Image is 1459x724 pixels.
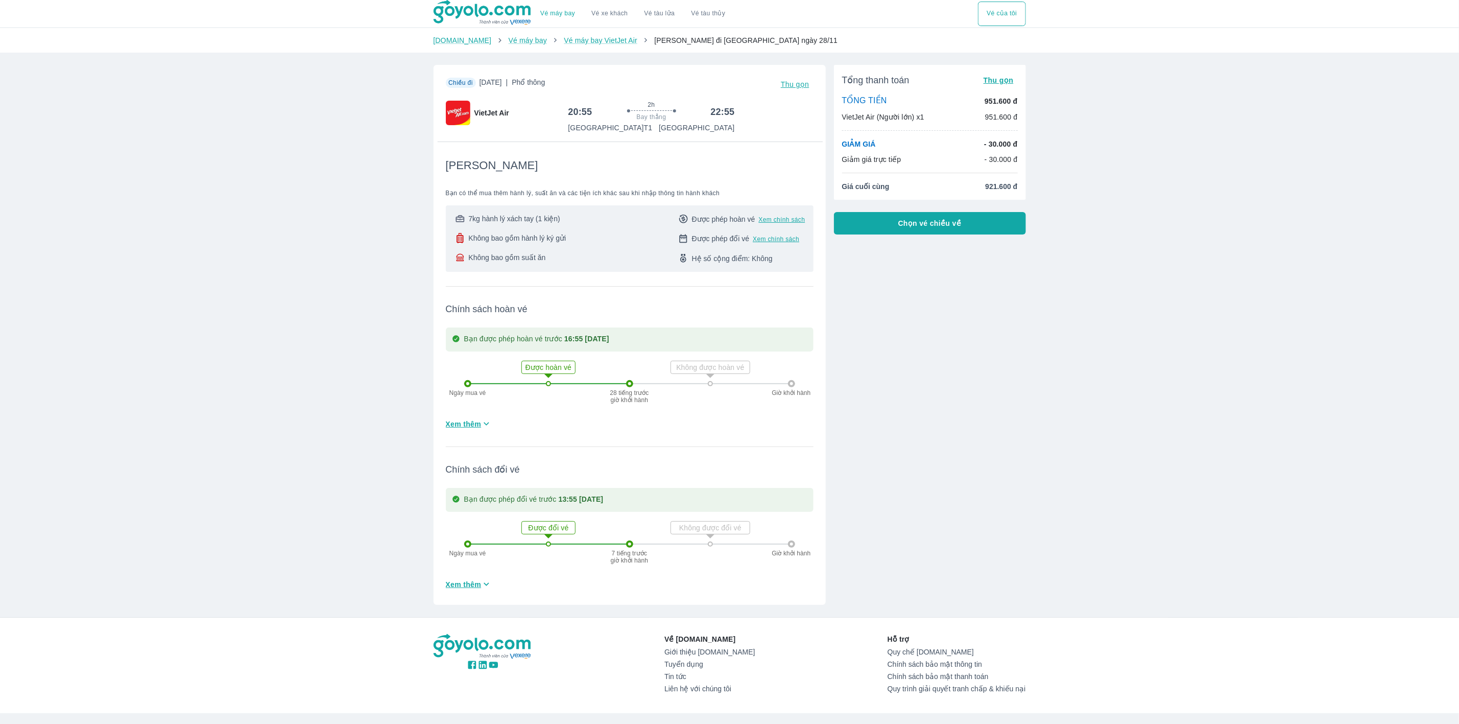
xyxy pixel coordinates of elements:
[540,10,575,17] a: Vé máy bay
[446,158,538,173] span: [PERSON_NAME]
[659,123,734,133] p: [GEOGRAPHIC_DATA]
[672,523,749,533] p: Không được đổi vé
[442,576,496,593] button: Xem thêm
[568,106,592,118] h6: 20:55
[711,106,735,118] h6: 22:55
[683,2,733,26] button: Vé tàu thủy
[591,10,628,17] a: Vé xe khách
[434,35,1026,45] nav: breadcrumb
[469,214,560,224] span: 7kg hành lý xách tay (1 kiện)
[523,362,574,372] p: Được hoàn vé
[664,634,755,644] p: Về [DOMAIN_NAME]
[898,218,962,228] span: Chọn vé chiều về
[985,96,1017,106] p: 951.600 đ
[464,334,609,345] p: Bạn được phép hoàn vé trước
[692,253,773,264] span: Hệ số cộng điểm: Không
[984,139,1017,149] p: - 30.000 đ
[664,660,755,668] a: Tuyển dụng
[469,252,546,263] span: Không bao gồm suất ăn
[523,523,574,533] p: Được đổi vé
[888,672,1026,681] a: Chính sách bảo mật thanh toán
[842,181,890,192] span: Giá cuối cùng
[446,579,482,590] span: Xem thêm
[664,648,755,656] a: Giới thiệu [DOMAIN_NAME]
[753,235,799,243] button: Xem chính sách
[434,634,533,660] img: logo
[636,2,683,26] a: Vé tàu lửa
[692,233,750,244] span: Được phép đổi vé
[568,123,653,133] p: [GEOGRAPHIC_DATA] T1
[609,550,650,564] p: 7 tiếng trước giờ khởi hành
[672,362,749,372] p: Không được hoàn vé
[469,233,566,243] span: Không bao gồm hành lý ký gửi
[769,550,815,557] p: Giờ khởi hành
[648,101,655,109] span: 2h
[842,74,910,86] span: Tổng thanh toán
[769,389,815,396] p: Giờ khởi hành
[448,79,473,86] span: Chiều đi
[559,495,604,503] strong: 13:55 [DATE]
[842,96,887,107] p: TỔNG TIỀN
[985,181,1017,192] span: 921.600 đ
[888,634,1026,644] p: Hỗ trợ
[464,494,604,506] p: Bạn được phép đổi vé trước
[664,672,755,681] a: Tin tức
[985,112,1018,122] p: 951.600 đ
[474,108,509,118] span: VietJet Air
[509,36,547,44] a: Vé máy bay
[842,112,924,122] p: VietJet Air (Người lớn) x1
[888,685,1026,693] a: Quy trình giải quyết tranh chấp & khiếu nại
[446,419,482,429] span: Xem thêm
[978,2,1025,26] div: choose transportation mode
[664,685,755,693] a: Liên hệ với chúng tôi
[480,77,545,91] span: [DATE]
[759,216,805,224] button: Xem chính sách
[445,550,491,557] p: Ngày mua vé
[777,77,814,91] button: Thu gọn
[834,212,1026,235] button: Chọn vé chiều về
[446,189,814,197] span: Bạn có thể mua thêm hành lý, suất ăn và các tiện ích khác sau khi nhập thông tin hành khách
[446,463,814,476] span: Chính sách đổi vé
[442,415,496,432] button: Xem thêm
[445,389,491,396] p: Ngày mua vé
[637,113,666,121] span: Bay thẳng
[781,80,809,88] span: Thu gọn
[842,139,876,149] p: GIẢM GIÁ
[512,78,545,86] span: Phổ thông
[506,78,508,86] span: |
[985,154,1018,165] p: - 30.000 đ
[978,2,1025,26] button: Vé của tôi
[564,36,637,44] a: Vé máy bay VietJet Air
[888,648,1026,656] a: Quy chế [DOMAIN_NAME]
[434,36,492,44] a: [DOMAIN_NAME]
[609,389,650,404] p: 28 tiếng trước giờ khởi hành
[654,36,838,44] span: [PERSON_NAME] đi [GEOGRAPHIC_DATA] ngày 28/11
[564,335,609,343] strong: 16:55 [DATE]
[532,2,733,26] div: choose transportation mode
[888,660,1026,668] a: Chính sách bảo mật thông tin
[842,154,901,165] p: Giảm giá trực tiếp
[446,303,814,315] span: Chính sách hoàn vé
[692,214,755,224] span: Được phép hoàn vé
[979,73,1018,87] button: Thu gọn
[984,76,1014,84] span: Thu gọn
